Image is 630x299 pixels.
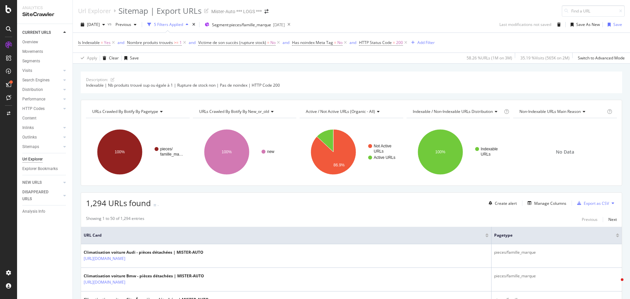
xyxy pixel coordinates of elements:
button: Add Filter [409,39,435,47]
a: Movements [22,48,68,55]
span: No [337,38,343,47]
span: 200 [396,38,403,47]
button: and [117,39,124,46]
div: and [189,40,196,45]
text: 100% [115,150,125,154]
div: Previous [582,217,598,222]
a: Analysis Info [22,208,68,215]
text: URLs [481,152,491,157]
span: Is Indexable [78,40,100,45]
span: 2025 Sep. 25th [87,22,100,27]
div: Sitemaps [22,143,39,150]
a: Search Engines [22,77,61,84]
span: pagetype [494,232,606,238]
text: Not Active [374,144,391,148]
span: Previous [113,22,131,27]
div: Climatisation voiture Bmw - pièces détachées | MISTER-AUTO [84,273,204,279]
div: Create alert [495,201,517,206]
span: URLs Crawled By Botify By pagetype [92,109,158,114]
div: Analytics [22,5,67,11]
a: DISAPPEARED URLS [22,189,61,203]
button: [DATE] [78,19,108,30]
span: = [267,40,269,45]
a: Outlinks [22,134,61,141]
text: pieces/ [160,147,173,151]
div: Save As New [576,22,600,27]
button: and [283,39,289,46]
button: Save [605,19,622,30]
a: Segments [22,58,68,65]
div: 35.19 % Visits ( 565K on 2M ) [520,55,570,61]
text: new [267,149,274,154]
button: Previous [582,216,598,224]
a: [URL][DOMAIN_NAME] [84,255,125,262]
div: [DATE] [273,22,285,28]
div: Inlinks [22,124,34,131]
div: 58.26 % URLs ( 1M on 3M ) [467,55,512,61]
div: Visits [22,67,32,74]
div: and [117,40,124,45]
div: Content [22,115,36,122]
a: Performance [22,96,61,103]
a: [URL][DOMAIN_NAME] [84,279,125,286]
div: Apply [87,55,97,61]
h4: Active / Not Active URLs [304,106,397,117]
button: Export as CSV [575,198,609,208]
text: 100% [435,150,445,154]
span: Segment: pieces/famille_marque [212,22,271,28]
div: Last modifications not saved [499,22,551,27]
input: Find a URL [562,5,625,17]
div: Save [130,55,139,61]
a: HTTP Codes [22,105,61,112]
h4: Non-Indexable URLs Main Reason [518,106,606,117]
div: Manage Columns [534,201,566,206]
div: A chart. [86,123,189,181]
text: 86.9% [333,163,345,167]
div: Export as CSV [584,201,609,206]
span: URLs Crawled By Botify By new_or_old [199,109,269,114]
svg: A chart. [193,123,296,181]
span: No Data [556,149,574,155]
span: HTTP Status Code [359,40,392,45]
div: Indexable | Nb produits trouvé sup ou égale à 1 | Rupture de stock non | Pas de noindex | HTTP Co... [86,82,617,88]
button: Apply [78,53,97,63]
text: URLs [374,149,384,154]
a: CURRENT URLS [22,29,61,36]
button: and [349,39,356,46]
text: 100% [221,150,232,154]
div: Outlinks [22,134,37,141]
div: DISAPPEARED URLS [22,189,55,203]
button: Segment:pieces/famille_marque[DATE] [202,19,285,30]
div: Distribution [22,86,43,93]
div: Climatisation voiture Audi - pièces détachées | MISTER-AUTO [84,249,203,255]
div: - [157,203,159,208]
div: Showing 1 to 50 of 1,294 entries [86,216,144,224]
span: 1 [179,38,182,47]
button: Save As New [568,19,600,30]
div: pieces/famille_marque [494,249,619,255]
div: arrow-right-arrow-left [264,9,268,14]
a: Distribution [22,86,61,93]
span: >= [174,40,178,45]
a: Url Explorer [78,7,111,14]
div: Clear [109,55,119,61]
a: NEW URLS [22,179,61,186]
span: Victime de son succès (rupture stock) [198,40,266,45]
div: A chart. [407,123,509,181]
div: pieces/famille_marque [494,273,619,279]
div: NEW URLS [22,179,42,186]
h4: URLs Crawled By Botify By pagetype [91,106,184,117]
div: Save [613,22,622,27]
div: Description: [86,77,108,82]
button: and [189,39,196,46]
div: Add Filter [417,40,435,45]
text: Active URLs [374,155,395,160]
div: Analysis Info [22,208,45,215]
button: Create alert [486,198,517,208]
span: Active / Not Active URLs (organic - all) [306,109,375,114]
a: Visits [22,67,61,74]
svg: A chart. [300,123,402,181]
button: Manage Columns [525,199,566,207]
